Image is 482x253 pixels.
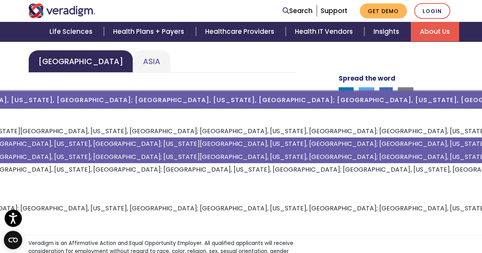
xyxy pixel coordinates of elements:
img: Veradigm logo [28,3,95,18]
strong: Spread the word [339,74,395,83]
a: Insights [364,22,411,41]
a: Health IT Vendors [286,22,364,41]
a: [GEOGRAPHIC_DATA] [28,50,133,73]
a: Search [283,6,313,16]
a: Get Demo [360,3,407,18]
a: Asia [133,50,170,73]
a: Support [321,6,347,15]
a: Login [414,3,450,19]
a: About Us [411,22,459,41]
a: Healthcare Providers [196,22,286,41]
a: Health Plans + Payers [104,22,196,41]
a: Life Sciences [40,22,104,41]
button: Open CMP widget [4,231,22,249]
